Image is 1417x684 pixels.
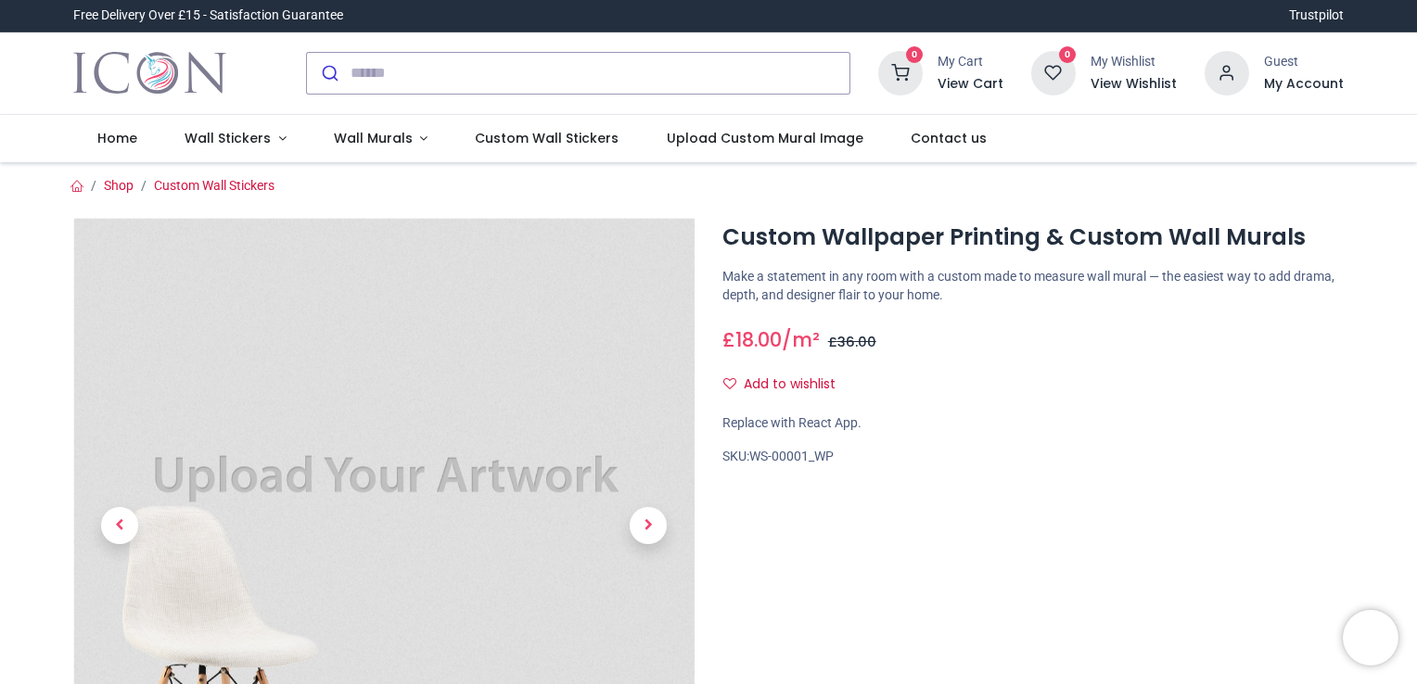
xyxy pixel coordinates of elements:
span: 36.00 [837,333,876,351]
div: My Cart [938,53,1003,71]
span: Previous [101,507,138,544]
a: Wall Murals [310,115,452,163]
span: Home [97,129,137,147]
a: My Account [1264,75,1344,94]
span: Wall Murals [334,129,413,147]
span: £ [828,333,876,351]
div: My Wishlist [1091,53,1177,71]
span: /m² [782,326,820,353]
a: Logo of Icon Wall Stickers [73,47,226,99]
a: Custom Wall Stickers [154,178,274,193]
a: Trustpilot [1289,6,1344,25]
span: Upload Custom Mural Image [667,129,863,147]
span: 18.00 [735,326,782,353]
a: Wall Stickers [160,115,310,163]
button: Submit [307,53,351,94]
a: View Wishlist [1091,75,1177,94]
span: Wall Stickers [185,129,271,147]
span: Contact us [911,129,987,147]
span: WS-00001_WP [749,449,834,463]
img: Icon Wall Stickers [73,47,226,99]
a: View Cart [938,75,1003,94]
sup: 0 [906,46,924,64]
a: 0 [1031,64,1076,79]
p: Make a statement in any room with a custom made to measure wall mural — the easiest way to add dr... [722,268,1344,304]
h1: Custom Wallpaper Printing & Custom Wall Murals [722,222,1344,253]
i: Add to wishlist [723,377,736,390]
a: 0 [878,64,923,79]
span: £ [722,326,782,353]
span: Next [630,507,667,544]
sup: 0 [1059,46,1077,64]
button: Add to wishlistAdd to wishlist [722,369,851,400]
a: Shop [104,178,134,193]
div: SKU: [722,448,1344,466]
span: Custom Wall Stickers [475,129,619,147]
div: Replace with React App. [722,414,1344,433]
div: Guest [1264,53,1344,71]
div: Free Delivery Over £15 - Satisfaction Guarantee [73,6,343,25]
iframe: Brevo live chat [1343,610,1398,665]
